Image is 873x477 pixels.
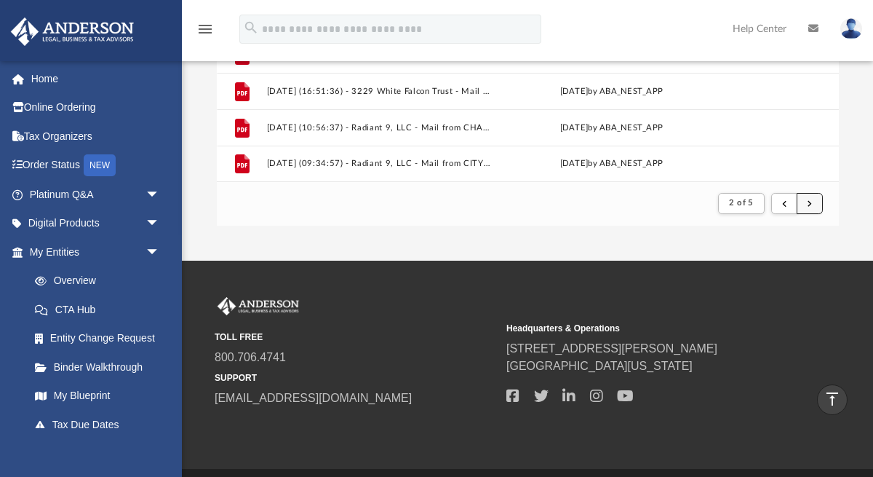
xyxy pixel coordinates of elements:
[215,331,496,344] small: TOLL FREE
[215,371,496,385] small: SUPPORT
[20,324,182,353] a: Entity Change Request
[498,121,724,134] div: [DATE] by ABA_NEST_APP
[506,360,693,372] a: [GEOGRAPHIC_DATA][US_STATE]
[196,28,214,38] a: menu
[506,322,788,335] small: Headquarters & Operations
[215,351,286,363] a: 800.706.4741
[10,151,182,181] a: Order StatusNEW
[729,199,753,207] span: 2 of 5
[243,20,259,36] i: search
[10,180,182,209] a: Platinum Q&Aarrow_drop_down
[145,237,175,267] span: arrow_drop_down
[10,237,182,267] a: My Entitiesarrow_drop_down
[840,18,862,39] img: User Pic
[20,382,175,411] a: My Blueprint
[215,297,302,316] img: Anderson Advisors Platinum Portal
[20,352,182,382] a: Binder Walkthrough
[215,392,412,404] a: [EMAIL_ADDRESS][DOMAIN_NAME]
[10,93,182,122] a: Online Ordering
[20,295,182,324] a: CTA Hub
[266,122,492,132] button: [DATE] (10:56:37) - Radiant 9, LLC - Mail from CHASE ULTIMATE REWARDS.pdf
[145,209,175,239] span: arrow_drop_down
[718,193,764,213] button: 2 of 5
[10,64,182,93] a: Home
[145,180,175,210] span: arrow_drop_down
[7,17,138,46] img: Anderson Advisors Platinum Portal
[266,86,492,95] button: [DATE] (16:51:36) - 3229 White Falcon Trust - Mail from SEVIER COUNTY ELECTRIC SYSTEM.pdf
[10,122,182,151] a: Tax Organizers
[196,20,214,38] i: menu
[498,157,724,170] div: [DATE] by ABA_NEST_APP
[506,342,717,355] a: [STREET_ADDRESS][PERSON_NAME]
[20,267,182,296] a: Overview
[824,390,841,408] i: vertical_align_top
[10,209,182,238] a: Digital Productsarrow_drop_down
[498,84,724,98] div: [DATE] by ABA_NEST_APP
[84,154,116,176] div: NEW
[20,410,182,439] a: Tax Due Dates
[817,385,848,415] a: vertical_align_top
[266,159,492,168] button: [DATE] (09:34:57) - Radiant 9, LLC - Mail from CITY OF [GEOGRAPHIC_DATA]pdf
